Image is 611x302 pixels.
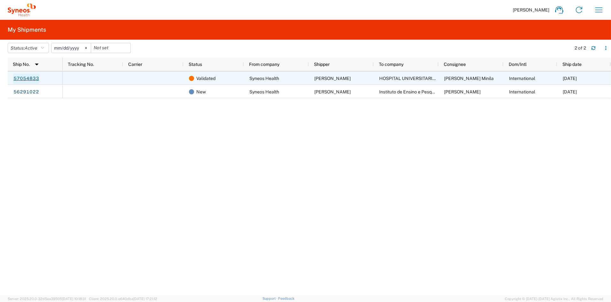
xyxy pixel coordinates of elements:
span: Validated [196,72,215,85]
span: 10/08/2025 [563,76,577,81]
a: 56291022 [13,87,39,97]
span: John Popp [314,76,351,81]
div: 2 of 2 [575,45,586,51]
a: 57054833 [13,74,39,84]
span: Syneos Health [249,89,279,94]
input: Not set [91,43,130,53]
span: Copyright © [DATE]-[DATE] Agistix Inc., All Rights Reserved [505,296,603,302]
span: Shipper [314,62,330,67]
span: Dom/Intl [509,62,527,67]
span: 07/24/2025 [563,89,577,94]
span: Syneos Health [249,76,279,81]
span: Carrier [128,62,142,67]
span: Server: 2025.20.0-32d5ea39505 [8,297,86,301]
span: John Popp [314,89,351,94]
span: [DATE] 10:18:31 [62,297,86,301]
h2: My Shipments [8,26,46,34]
span: [DATE] 17:21:12 [133,297,157,301]
a: Feedback [278,297,294,300]
span: Instituto de Ensino e Pesquisa Sao Lucas [379,89,486,94]
span: New [196,85,206,99]
button: Status:Active [8,43,49,53]
span: International [509,89,535,94]
a: Support [262,297,278,300]
span: Ship No. [13,62,30,67]
span: Client: 2025.20.0-e640dba [89,297,157,301]
img: arrow-dropdown.svg [32,59,42,69]
span: Ship date [562,62,582,67]
span: International [509,76,535,81]
span: Status [189,62,202,67]
span: [PERSON_NAME] [513,7,549,13]
span: Emily Valeria Mata Minila [444,76,494,81]
span: Tracking No. [68,62,94,67]
span: Tamyres Gomes [444,89,481,94]
span: HOSPITAL UNIVERSITARIO DR. JOSE ELEUTERIO GONZALEZ [379,76,473,81]
span: To company [379,62,403,67]
input: Not set [51,43,91,53]
span: Active [25,45,37,51]
span: Consignee [444,62,466,67]
span: From company [249,62,279,67]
